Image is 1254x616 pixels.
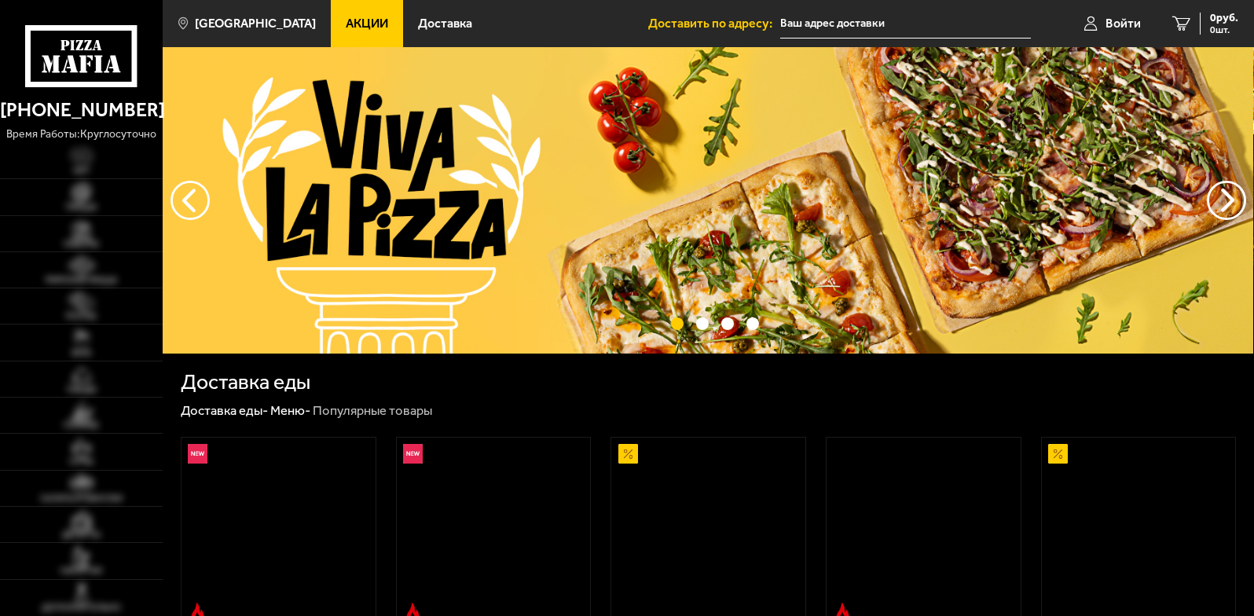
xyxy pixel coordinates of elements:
[1210,13,1238,24] span: 0 руб.
[618,444,638,464] img: Акционный
[270,402,310,418] a: Меню-
[418,17,472,30] span: Доставка
[181,372,310,393] h1: Доставка еды
[648,17,780,30] span: Доставить по адресу:
[403,444,423,464] img: Новинка
[1210,25,1238,35] span: 0 шт.
[721,317,734,330] button: точки переключения
[346,17,388,30] span: Акции
[188,444,207,464] img: Новинка
[170,181,210,220] button: следующий
[696,317,709,330] button: точки переключения
[671,317,684,330] button: точки переключения
[746,317,759,330] button: точки переключения
[780,9,1031,38] input: Ваш адрес доставки
[313,402,432,420] div: Популярные товары
[1207,181,1246,220] button: предыдущий
[1048,444,1068,464] img: Акционный
[195,17,316,30] span: [GEOGRAPHIC_DATA]
[181,402,268,418] a: Доставка еды-
[1105,17,1141,30] span: Войти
